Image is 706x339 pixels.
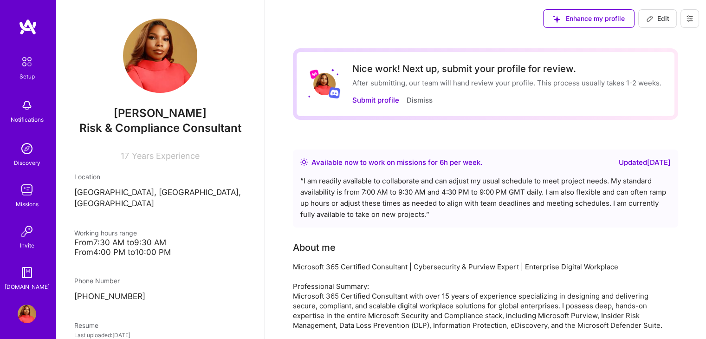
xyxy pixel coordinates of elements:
img: User Avatar [313,73,336,95]
button: Submit profile [352,95,399,105]
img: User Avatar [18,305,36,323]
a: User Avatar [15,305,39,323]
div: Setup [19,72,35,81]
img: teamwork [18,181,36,199]
img: guide book [18,263,36,282]
img: setup [17,52,37,72]
div: Location [74,172,246,182]
img: User Avatar [123,19,197,93]
button: Edit [638,9,677,28]
span: 17 [121,151,129,161]
span: Phone Number [74,277,120,285]
img: discovery [18,139,36,158]
span: Working hours range [74,229,137,237]
span: Years Experience [132,151,200,161]
span: Risk & Compliance Consultant [79,121,241,135]
div: Missions [16,199,39,209]
div: “ I am readily available to collaborate and can adjust my usual schedule to meet project needs. M... [300,176,671,220]
p: [GEOGRAPHIC_DATA], [GEOGRAPHIC_DATA], [GEOGRAPHIC_DATA] [74,187,246,209]
img: Lyft logo [310,69,319,79]
div: From 7:30 AM to 9:30 AM [74,238,246,248]
p: [PHONE_NUMBER] [74,291,246,302]
div: From 4:00 PM to 10:00 PM [74,248,246,257]
div: Updated [DATE] [619,157,671,168]
div: Invite [20,241,34,250]
span: Edit [646,14,669,23]
span: [PERSON_NAME] [74,106,246,120]
div: After submitting, our team will hand review your profile. This process usually takes 1-2 weeks. [352,78,661,88]
img: logo [19,19,37,35]
div: About me [293,241,336,254]
img: Invite [18,222,36,241]
div: Nice work! Next up, submit your profile for review. [352,63,661,74]
div: Available now to work on missions for h per week . [311,157,483,168]
span: 6 [440,158,444,167]
img: Discord logo [329,87,340,98]
button: Dismiss [407,95,433,105]
img: Availability [300,158,308,166]
span: Resume [74,321,98,329]
div: [DOMAIN_NAME] [5,282,50,292]
div: Discovery [14,158,40,168]
img: bell [18,96,36,115]
div: Notifications [11,115,44,124]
